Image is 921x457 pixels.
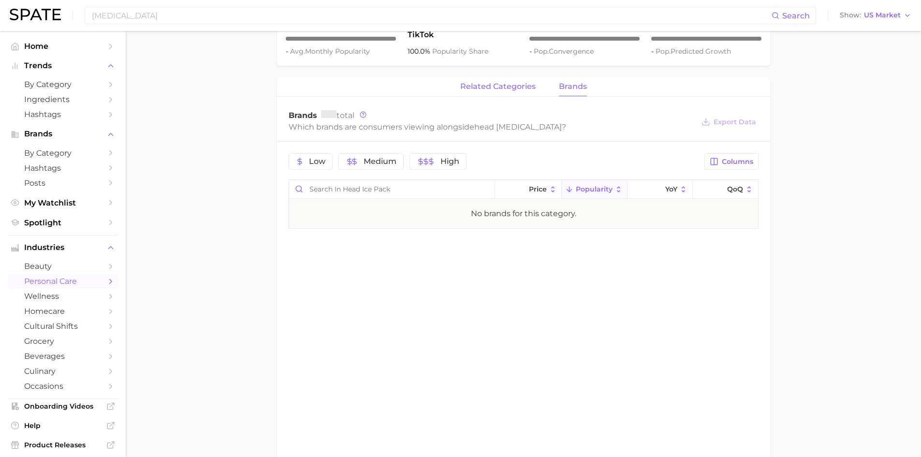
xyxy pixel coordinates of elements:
span: - [286,47,290,56]
span: Export Data [714,118,756,126]
a: beauty [8,259,118,274]
span: TikTok [408,29,518,41]
button: YoY [628,180,693,199]
span: Hashtags [24,110,102,119]
span: 100.0% [408,47,432,56]
span: Posts [24,178,102,188]
a: Onboarding Videos [8,399,118,413]
button: Export Data [699,115,758,129]
span: grocery [24,337,102,346]
img: SPATE [10,9,61,20]
span: Home [24,42,102,51]
span: beauty [24,262,102,271]
div: Which brands are consumers viewing alongside ? [289,120,695,133]
span: Low [309,158,325,165]
a: Product Releases [8,438,118,452]
span: wellness [24,292,102,301]
a: beverages [8,349,118,364]
span: head [MEDICAL_DATA] [474,122,562,132]
button: ShowUS Market [837,9,914,22]
a: Hashtags [8,161,118,176]
span: Brands [289,111,317,120]
a: Help [8,418,118,433]
span: cultural shifts [24,322,102,331]
span: Product Releases [24,441,102,449]
a: by Category [8,77,118,92]
span: by Category [24,148,102,158]
a: personal care [8,274,118,289]
a: My Watchlist [8,195,118,210]
span: brands [559,82,587,91]
button: Columns [704,153,758,170]
a: Spotlight [8,215,118,230]
button: Brands [8,127,118,141]
span: YoY [665,185,677,193]
span: Trends [24,61,102,70]
a: wellness [8,289,118,304]
span: culinary [24,367,102,376]
a: grocery [8,334,118,349]
div: – / 10 [286,37,396,41]
a: occasions [8,379,118,394]
span: - [651,47,656,56]
span: convergence [534,47,594,56]
span: monthly popularity [290,47,370,56]
span: US Market [864,13,901,18]
span: Ingredients [24,95,102,104]
span: - [529,47,534,56]
span: related categories [460,82,536,91]
span: total [321,111,354,120]
span: personal care [24,277,102,286]
span: Hashtags [24,163,102,173]
abbr: popularity index [534,47,549,56]
span: High [440,158,459,165]
span: predicted growth [656,47,731,56]
span: Columns [722,158,753,166]
abbr: average [290,47,305,56]
a: Home [8,39,118,54]
span: Search [782,11,810,20]
a: culinary [8,364,118,379]
button: Industries [8,240,118,255]
span: Help [24,421,102,430]
div: No brands for this category. [471,208,576,220]
span: Medium [364,158,396,165]
span: Spotlight [24,218,102,227]
span: Onboarding Videos [24,402,102,411]
span: QoQ [727,185,743,193]
a: homecare [8,304,118,319]
span: Brands [24,130,102,138]
a: cultural shifts [8,319,118,334]
span: by Category [24,80,102,89]
button: Price [495,180,562,199]
button: QoQ [693,180,758,199]
abbr: popularity index [656,47,671,56]
span: occasions [24,382,102,391]
input: Search in head ice pack [289,180,495,198]
button: Popularity [562,180,628,199]
a: Ingredients [8,92,118,107]
span: Price [529,185,547,193]
span: homecare [24,307,102,316]
button: Trends [8,59,118,73]
span: Show [840,13,861,18]
span: My Watchlist [24,198,102,207]
span: beverages [24,352,102,361]
span: Popularity [576,185,613,193]
span: popularity share [432,47,488,56]
span: Industries [24,243,102,252]
div: – / 10 [529,37,640,41]
input: Search here for a brand, industry, or ingredient [91,7,772,24]
a: Hashtags [8,107,118,122]
a: by Category [8,146,118,161]
a: Posts [8,176,118,191]
div: – / 10 [651,37,761,41]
